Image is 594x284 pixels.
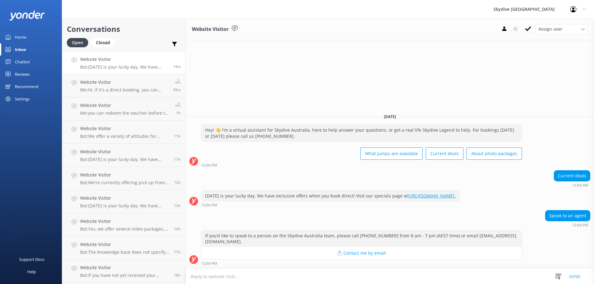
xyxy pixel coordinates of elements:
p: Bot: We offer a variety of altitudes for skydiving, with all dropzones providing jumps up to 15,0... [80,134,169,139]
div: Sep 10 2025 12:04pm (UTC +10:00) Australia/Brisbane [554,183,590,187]
strong: 12:04 PM [201,203,217,207]
div: Home [15,31,26,43]
div: Sep 10 2025 12:04pm (UTC +10:00) Australia/Brisbane [201,203,460,207]
div: Support Docs [19,253,44,265]
div: If you’d like to speak to a person on the Skydive Australia team, please call [PHONE_NUMBER] from... [201,231,522,247]
a: Website VisitorBot:We offer a variety of altitudes for skydiving, with all dropzones providing ju... [62,121,185,144]
span: Sep 10 2025 12:04pm (UTC +10:00) Australia/Brisbane [173,64,181,69]
div: Assign User [535,24,588,34]
strong: 12:04 PM [201,262,217,265]
a: Closed [91,39,118,46]
span: Sep 10 2025 10:23am (UTC +10:00) Australia/Brisbane [176,110,181,116]
div: Inbox [15,43,26,56]
p: Bot: If you have not yet received your confirmation email, please check your junk/spam folder in ... [80,273,169,278]
p: Bot: [DATE] is your lucky day. We have exclusive offers when you book direct! Visit our specials ... [80,64,168,70]
button: Current deals [426,147,463,160]
h4: Website Visitor [80,125,169,132]
div: Speak to an agent [545,210,590,221]
button: What jumps are available [360,147,423,160]
p: Me: you can redeem the voucher before the expiry date to book any further dates [80,110,170,116]
h4: Website Visitor [80,102,170,109]
div: Hey! 👋 I'm a virtual assistant for Skydive Australia, here to help answer your questions, or get ... [201,125,522,141]
h4: Website Visitor [80,172,169,178]
div: Current deals [554,171,590,181]
a: Website VisitorMe:you can redeem the voucher before the expiry date to book any further dates1h [62,97,185,121]
h4: Website Visitor [80,218,169,225]
span: Sep 10 2025 12:47am (UTC +10:00) Australia/Brisbane [174,134,181,139]
strong: 12:04 PM [572,223,588,227]
h4: Website Visitor [80,56,168,63]
span: Sep 09 2025 09:20pm (UTC +10:00) Australia/Brisbane [174,226,181,231]
a: Website VisitorBot:If you have not yet received your confirmation email, please check your junk/s... [62,260,185,283]
p: Bot: [DATE] is your lucky day. We have exclusive offers when you book direct! Visit our specials ... [80,157,169,162]
p: Bot: [DATE] is your lucky day. We have exclusive offers when you book direct! Visit our specials ... [80,203,169,209]
div: Open [67,38,88,47]
p: Bot: We're currently offering pick up from the majority of our locations. Please check online to ... [80,180,169,185]
a: Website VisitorBot:[DATE] is your lucky day. We have exclusive offers when you book direct! Visit... [62,144,185,167]
strong: 12:04 PM [572,184,588,187]
div: Reviews [15,68,30,80]
span: Sep 10 2025 11:48am (UTC +10:00) Australia/Brisbane [173,87,181,92]
a: Website VisitorBot:We're currently offering pick up from the majority of our locations. Please ch... [62,167,185,190]
div: Settings [15,93,30,105]
button: 📩 Contact me by email [201,247,522,259]
a: Website VisitorBot:Yes, we offer several video packages. The Handicam photos and video package is... [62,213,185,236]
div: [DATE] is your lucky day. We have exclusive offers when you book direct! Visit our specials page at [201,191,459,201]
div: Closed [91,38,115,47]
p: Me: Hi, if it's a direct booking, you can request for full refund. Please note gift voucher booki... [80,87,168,93]
span: Sep 09 2025 10:19pm (UTC +10:00) Australia/Brisbane [174,203,181,208]
a: Open [67,39,91,46]
span: [DATE] [380,114,400,119]
a: Website VisitorBot:[DATE] is your lucky day. We have exclusive offers when you book direct! Visit... [62,51,185,74]
h4: Website Visitor [80,241,169,248]
div: Recommend [15,80,38,93]
div: Sep 10 2025 12:04pm (UTC +10:00) Australia/Brisbane [545,223,590,227]
div: Help [27,265,36,278]
h4: Website Visitor [80,195,169,201]
a: Website VisitorMe:Hi, if it's a direct booking, you can request for full refund. Please note gift... [62,74,185,97]
h2: Conversations [67,23,181,35]
a: Website VisitorBot:[DATE] is your lucky day. We have exclusive offers when you book direct! Visit... [62,190,185,213]
div: Chatbot [15,56,30,68]
span: Sep 09 2025 07:11pm (UTC +10:00) Australia/Brisbane [174,249,181,255]
div: Sep 10 2025 12:04pm (UTC +10:00) Australia/Brisbane [201,261,522,265]
img: yonder-white-logo.png [9,11,45,21]
span: Sep 09 2025 06:13pm (UTC +10:00) Australia/Brisbane [174,273,181,278]
h3: Website Visitor [192,25,229,33]
span: Sep 09 2025 11:52pm (UTC +10:00) Australia/Brisbane [174,180,181,185]
h4: Website Visitor [80,264,169,271]
span: Sep 10 2025 12:23am (UTC +10:00) Australia/Brisbane [174,157,181,162]
a: [URL][DOMAIN_NAME]. [408,193,456,199]
span: Assign user [538,26,562,32]
a: Website VisitorBot:The knowledge base does not specify pick-up locations for [GEOGRAPHIC_DATA]. F... [62,236,185,260]
strong: 12:04 PM [201,163,217,167]
h4: Website Visitor [80,148,169,155]
button: About photo packages [467,147,522,160]
div: Sep 10 2025 12:04pm (UTC +10:00) Australia/Brisbane [201,163,522,167]
p: Bot: The knowledge base does not specify pick-up locations for [GEOGRAPHIC_DATA]. For detailed in... [80,249,169,255]
h4: Website Visitor [80,79,168,86]
p: Bot: Yes, we offer several video packages. The Handicam photos and video package is $179 per pers... [80,226,169,232]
